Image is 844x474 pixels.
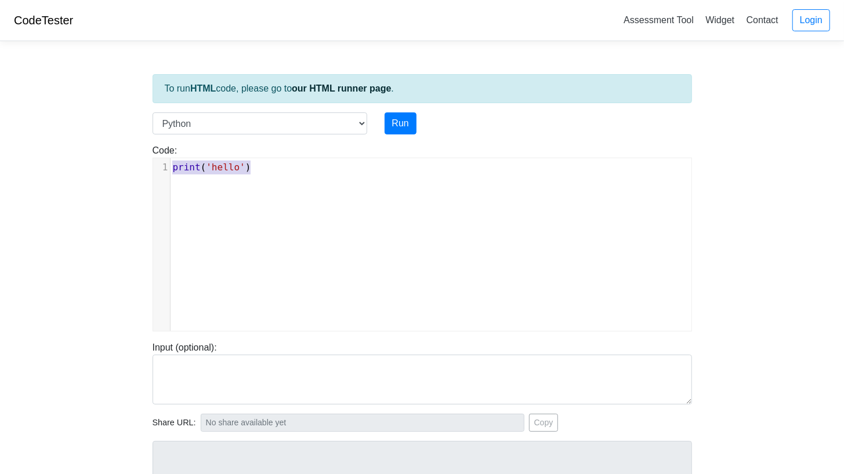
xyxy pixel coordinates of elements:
span: ( ) [173,162,251,173]
input: No share available yet [201,414,524,432]
a: CodeTester [14,14,73,27]
button: Copy [529,414,559,432]
div: To run code, please go to . [153,74,692,103]
div: 1 [153,161,170,174]
a: Assessment Tool [619,10,698,30]
div: Code: [144,144,701,331]
strong: HTML [190,83,216,93]
a: Widget [701,10,739,30]
span: print [173,162,201,173]
span: Share URL: [153,417,196,429]
a: our HTML runner page [292,83,391,93]
a: Login [792,9,830,31]
a: Contact [742,10,783,30]
span: 'hello' [206,162,245,173]
button: Run [385,112,416,134]
div: Input (optional): [144,341,701,404]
